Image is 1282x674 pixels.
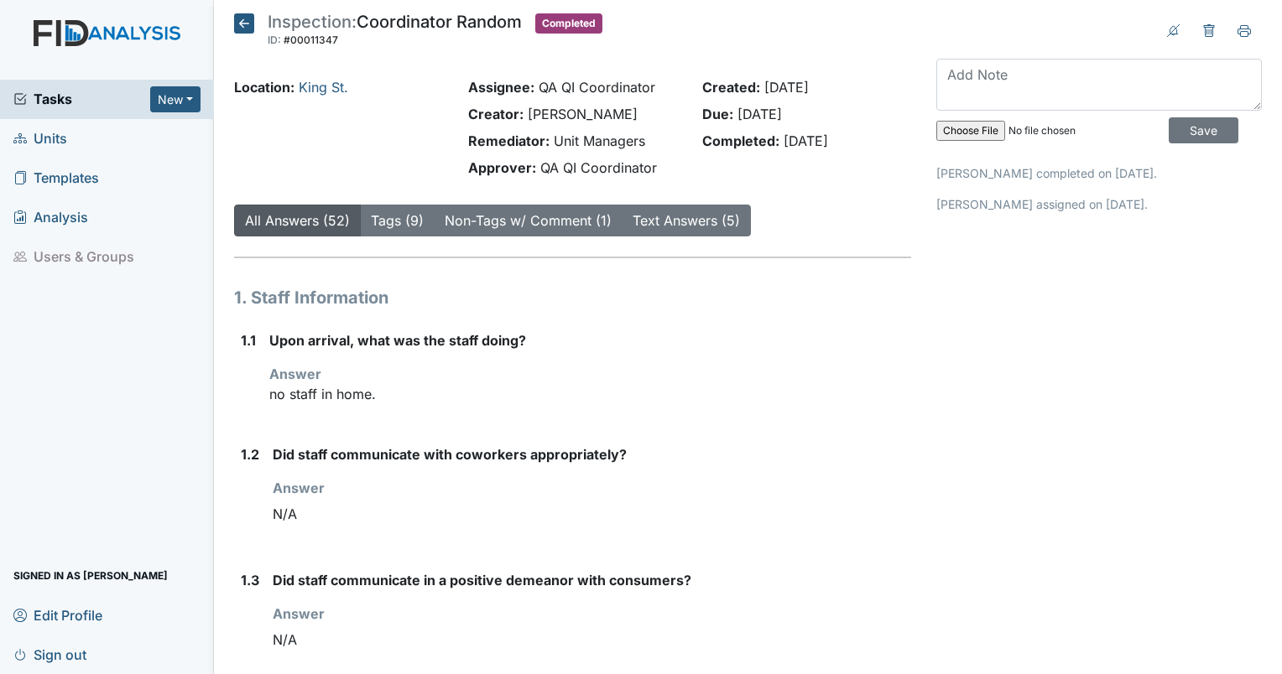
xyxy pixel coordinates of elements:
h1: 1. Staff Information [234,285,911,310]
a: All Answers (52) [245,212,350,229]
p: [PERSON_NAME] assigned on [DATE]. [936,195,1262,213]
a: Non-Tags w/ Comment (1) [445,212,612,229]
span: Templates [13,165,99,191]
span: Units [13,126,67,152]
div: N/A [273,624,911,656]
span: QA QI Coordinator [539,79,655,96]
span: Completed [535,13,602,34]
strong: Answer [269,366,321,382]
a: Tags (9) [371,212,424,229]
strong: Answer [273,605,325,622]
span: [DATE] [737,106,782,122]
span: Analysis [13,205,88,231]
span: QA QI Coordinator [540,159,657,176]
span: Sign out [13,641,86,667]
input: Save [1169,117,1238,143]
span: Signed in as [PERSON_NAME] [13,563,168,588]
strong: Location: [234,79,294,96]
label: 1.1 [241,330,256,350]
strong: Remediator: [468,132,550,149]
strong: Creator: [468,106,524,122]
strong: Answer [273,480,325,496]
strong: Assignee: [468,79,534,96]
span: ID: [268,34,281,46]
span: Inspection: [268,12,357,32]
a: Tasks [13,89,150,109]
span: #00011347 [284,34,338,46]
p: no staff in home. [269,384,911,404]
button: Text Answers (5) [622,205,751,236]
div: Coordinator Random [268,13,522,50]
strong: Completed: [702,132,779,149]
label: 1.3 [241,570,259,590]
button: Non-Tags w/ Comment (1) [434,205,623,236]
a: Text Answers (5) [633,212,740,229]
label: Did staff communicate with coworkers appropriately? [273,444,627,464]
span: Unit Managers [554,132,645,149]
div: N/A [273,498,911,530]
label: 1.2 [241,444,259,464]
strong: Approver: [468,159,536,176]
span: [DATE] [764,79,809,96]
span: [DATE] [784,132,828,149]
a: King St. [299,79,348,96]
span: [PERSON_NAME] [528,106,638,122]
strong: Due: [702,106,733,122]
strong: Created: [702,79,760,96]
p: [PERSON_NAME] completed on [DATE]. [936,164,1262,182]
label: Did staff communicate in a positive demeanor with consumers? [273,570,691,590]
button: Tags (9) [360,205,435,236]
span: Edit Profile [13,602,102,628]
label: Upon arrival, what was the staff doing? [269,330,526,350]
button: All Answers (52) [234,205,361,236]
button: New [150,86,201,112]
